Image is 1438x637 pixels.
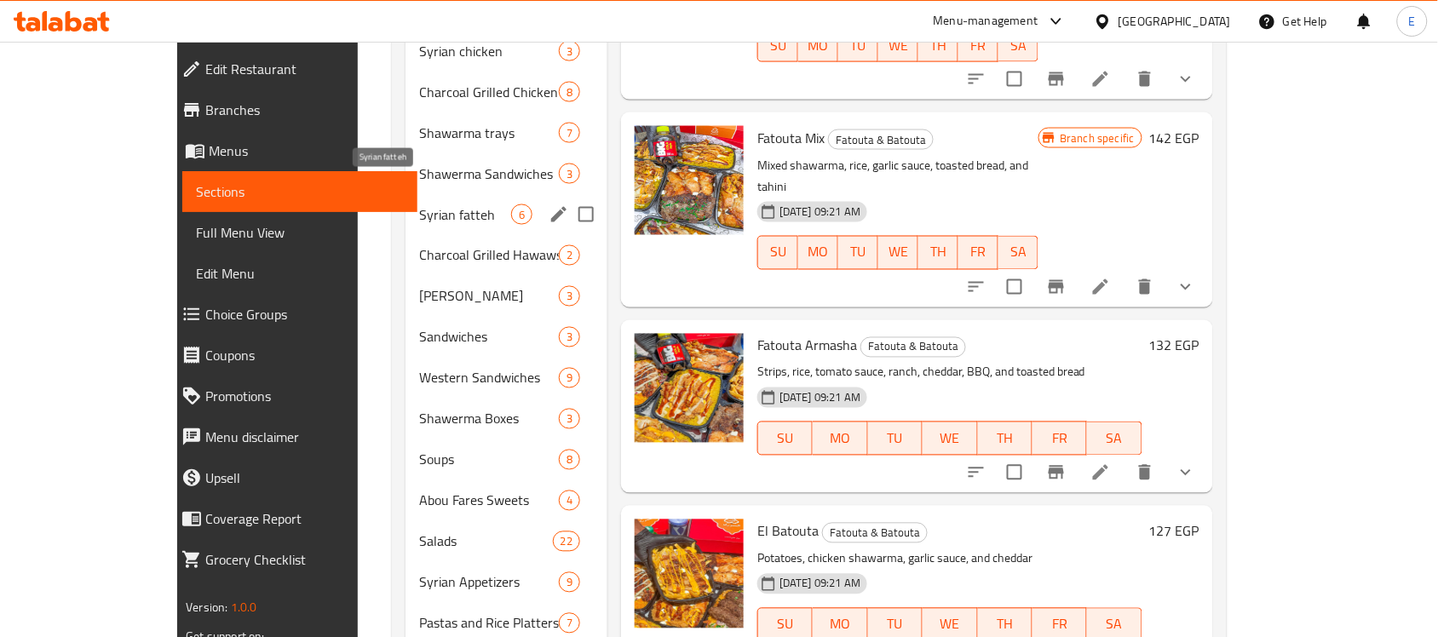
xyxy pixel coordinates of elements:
button: TH [918,28,958,62]
span: Promotions [205,386,404,406]
span: TU [875,612,916,637]
span: Syrian Appetizers [419,572,559,593]
h6: 132 EGP [1149,334,1199,358]
button: delete [1125,59,1165,100]
div: Fatouta & Batouta [822,523,928,543]
span: Fatouta & Batouta [829,130,933,150]
div: Syrian fatteh6edit [406,194,607,235]
p: Potatoes, chicken shawarma, garlic sauce, and cheddar [757,548,1142,570]
div: items [559,368,580,388]
button: Branch-specific-item [1036,59,1077,100]
button: SU [757,236,798,270]
span: 3 [560,43,579,60]
span: 2 [560,248,579,264]
div: [PERSON_NAME]3 [406,276,607,317]
span: 7 [560,616,579,632]
div: items [559,409,580,429]
span: 3 [560,411,579,428]
div: Syrian chicken [419,41,559,61]
span: Edit Restaurant [205,59,404,79]
span: MO [820,612,860,637]
span: Syrian fatteh [419,204,511,225]
img: Fatouta Armasha [635,334,744,443]
a: Edit menu item [1090,277,1111,297]
span: MO [805,240,831,265]
span: Shawerma Sandwiches [419,164,559,184]
div: Shawarma trays7 [406,112,607,153]
button: FR [1032,422,1087,456]
span: FR [965,33,992,58]
div: Pastas and Rice Platters [419,613,559,634]
span: Fatouta & Batouta [861,337,965,357]
a: Upsell [168,457,417,498]
a: Edit menu item [1090,462,1111,483]
button: SU [757,28,798,62]
span: Sandwiches [419,327,559,347]
a: Coverage Report [168,498,417,539]
span: Abou Fares Sweets [419,491,559,511]
span: Sections [196,181,404,202]
p: Mixed shawarma, rice, garlic sauce, toasted bread, and tahini [757,155,1038,198]
button: SA [998,236,1038,270]
span: Choice Groups [205,304,404,324]
button: TH [918,236,958,270]
div: items [559,245,580,266]
a: Promotions [168,376,417,416]
button: MO [813,422,867,456]
svg: Show Choices [1176,69,1196,89]
div: Western Sandwiches9 [406,358,607,399]
button: edit [546,202,572,227]
div: Syrian chicken3 [406,31,607,72]
span: 9 [560,370,579,387]
span: SA [1005,33,1032,58]
p: Strips, rice, tomato sauce, ranch, cheddar, BBQ, and toasted bread [757,362,1142,383]
span: Coupons [205,345,404,365]
button: show more [1165,59,1206,100]
span: 6 [512,207,532,223]
h6: 127 EGP [1149,519,1199,543]
span: Charcoal Grilled Chicken [419,82,559,102]
span: Edit Menu [196,263,404,284]
span: SA [1005,240,1032,265]
span: Branch specific [1053,130,1141,146]
a: Menus [168,130,417,171]
span: WE [885,240,912,265]
span: WE [929,612,970,637]
span: Soups [419,450,559,470]
button: FR [958,28,998,62]
span: Branches [205,100,404,120]
span: SU [765,240,791,265]
button: TH [978,422,1032,456]
div: items [559,613,580,634]
span: 3 [560,289,579,305]
a: Sections [182,171,417,212]
div: Menu-management [934,11,1038,32]
span: Select to update [997,455,1032,491]
span: [DATE] 09:21 AM [773,390,867,406]
button: sort-choices [956,59,997,100]
span: E [1409,12,1416,31]
div: items [559,286,580,307]
a: Edit Restaurant [168,49,417,89]
span: SU [765,427,806,451]
a: Coupons [168,335,417,376]
span: FR [965,240,992,265]
svg: Show Choices [1176,277,1196,297]
span: Shawarma trays [419,123,559,143]
div: Fatouta & Batouta [860,337,966,358]
span: [DATE] 09:21 AM [773,576,867,592]
span: 4 [560,493,579,509]
span: SA [1094,612,1135,637]
span: SU [765,612,806,637]
svg: Show Choices [1176,462,1196,483]
span: WE [929,427,970,451]
div: Soups8 [406,439,607,480]
button: TU [838,28,878,62]
div: Charcoal Grilled Chicken8 [406,72,607,112]
span: SU [765,33,791,58]
h6: 142 EGP [1149,126,1199,150]
span: Western Sandwiches [419,368,559,388]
